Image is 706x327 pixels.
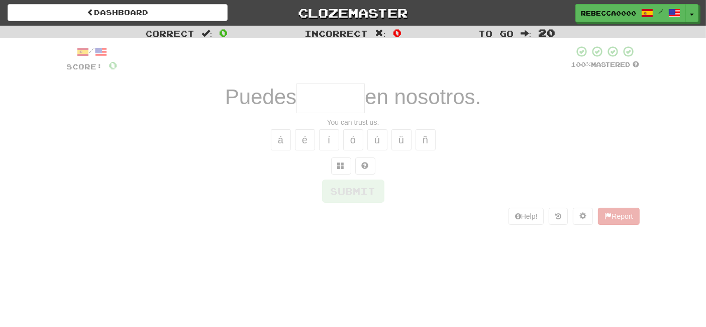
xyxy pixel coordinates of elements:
a: Dashboard [8,4,228,21]
span: Correct [145,28,194,38]
button: Submit [322,180,384,203]
span: 0 [219,27,228,39]
button: Help! [509,208,544,225]
span: : [521,29,532,38]
div: / [67,45,118,58]
span: Puedes [225,85,296,109]
span: Incorrect [305,28,368,38]
button: ú [367,129,387,150]
button: ñ [416,129,436,150]
button: Report [598,208,639,225]
a: Rebecca0000 / [575,4,686,22]
button: Single letter hint - you only get 1 per sentence and score half the points! alt+h [355,157,375,175]
a: Clozemaster [243,4,463,22]
button: ó [343,129,363,150]
span: To go [478,28,514,38]
span: 20 [538,27,555,39]
button: ü [391,129,412,150]
button: á [271,129,291,150]
div: You can trust us. [67,117,640,127]
div: Mastered [571,60,640,69]
span: en nosotros. [365,85,481,109]
button: Round history (alt+y) [549,208,568,225]
button: Switch sentence to multiple choice alt+p [331,157,351,175]
button: í [319,129,339,150]
span: : [375,29,386,38]
span: 100 % [571,60,591,68]
span: Rebecca0000 [581,9,636,18]
span: 0 [393,27,401,39]
span: / [658,8,663,15]
span: : [201,29,213,38]
span: Score: [67,62,103,71]
button: é [295,129,315,150]
span: 0 [109,59,118,71]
